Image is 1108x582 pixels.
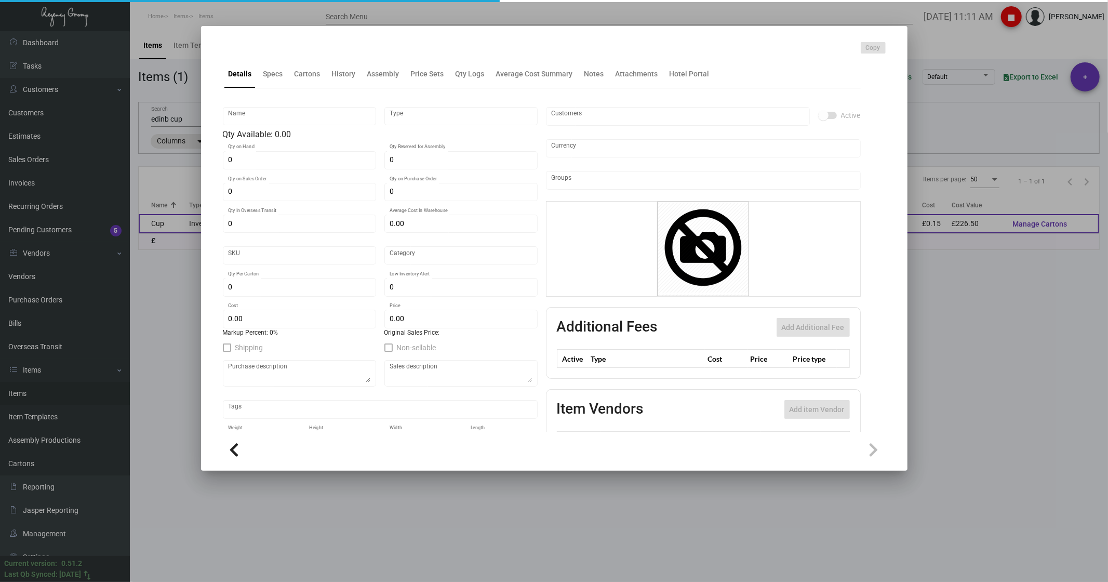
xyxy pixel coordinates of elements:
input: Add new.. [551,176,855,184]
div: Cartons [295,69,321,80]
span: Active [841,109,861,122]
th: Vendor [601,432,760,450]
h2: Additional Fees [557,318,658,337]
span: Non-sellable [397,341,436,354]
span: Copy [866,44,880,52]
div: Qty Available: 0.00 [223,128,538,141]
span: Add Additional Fee [782,323,845,332]
th: Active [557,350,589,368]
button: Add item Vendor [784,400,850,419]
input: Add new.. [551,112,804,121]
button: Add Additional Fee [777,318,850,337]
th: Price [747,350,790,368]
h2: Item Vendors [557,400,644,419]
th: Preffered [557,432,601,450]
th: Cost [705,350,747,368]
div: Notes [584,69,604,80]
th: Price type [790,350,837,368]
div: Assembly [367,69,399,80]
div: Hotel Portal [670,69,710,80]
div: Average Cost Summary [496,69,573,80]
div: Specs [263,69,283,80]
div: Details [229,69,252,80]
div: Last Qb Synced: [DATE] [4,569,81,580]
div: History [332,69,356,80]
th: SKU [760,432,849,450]
button: Copy [861,42,886,54]
div: Current version: [4,558,57,569]
div: Attachments [616,69,658,80]
div: Qty Logs [456,69,485,80]
th: Type [589,350,705,368]
span: Add item Vendor [790,405,845,414]
div: 0.51.2 [61,558,82,569]
span: Shipping [235,341,263,354]
div: Price Sets [411,69,444,80]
